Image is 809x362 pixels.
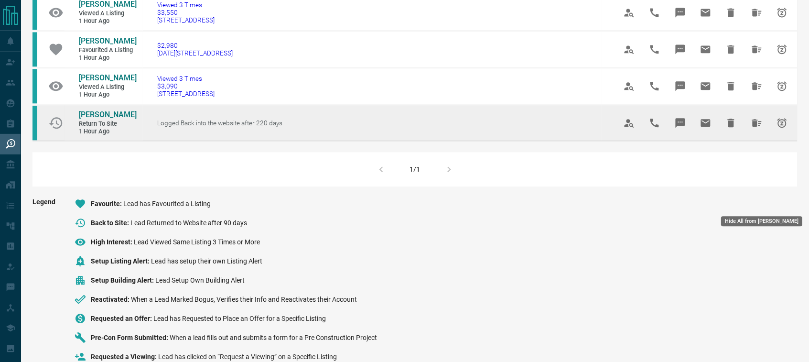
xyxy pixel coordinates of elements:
a: Viewed 3 Times$3,550[STREET_ADDRESS] [157,1,215,24]
span: Lead has clicked on “Request a Viewing” on a Specific Listing [158,353,337,361]
span: Snooze [771,75,794,98]
span: Lead Returned to Website after 90 days [130,219,247,227]
span: Requested a Viewing [91,353,158,361]
span: 1 hour ago [79,128,136,136]
span: Viewed 3 Times [157,1,215,9]
span: 1 hour ago [79,17,136,25]
span: Message [669,111,692,134]
span: When a Lead Marked Bogus, Verifies their Info and Reactivates their Account [131,296,357,303]
span: Logged Back into the website after 220 days [157,119,282,127]
span: Viewed a Listing [79,83,136,91]
span: [STREET_ADDRESS] [157,16,215,24]
span: [PERSON_NAME] [79,73,137,82]
span: Snooze [771,111,794,134]
span: View Profile [618,75,641,98]
span: Lead Viewed Same Listing 3 Times or More [134,238,260,246]
span: $3,550 [157,9,215,16]
span: Hide [720,38,743,61]
span: [DATE][STREET_ADDRESS] [157,49,233,57]
span: Setup Building Alert [91,276,155,284]
span: When a lead fills out and submits a form for a Pre Construction Project [170,334,377,341]
span: $2,980 [157,42,233,49]
span: Email [694,111,717,134]
span: Message [669,1,692,24]
span: Back to Site [91,219,130,227]
span: Message [669,75,692,98]
span: Setup Listing Alert [91,257,151,265]
span: Email [694,75,717,98]
span: Lead Setup Own Building Alert [155,276,245,284]
div: 1/1 [410,165,421,173]
span: Requested an Offer [91,315,153,322]
span: Hide All from Jennifer Ijeomah [745,75,768,98]
span: View Profile [618,1,641,24]
span: View Profile [618,111,641,134]
span: Snooze [771,1,794,24]
span: [STREET_ADDRESS] [157,90,215,98]
span: Call [643,75,666,98]
span: 1 hour ago [79,91,136,99]
span: Hide All from Jennifer Ijeomah [745,38,768,61]
span: Favourite [91,200,123,208]
div: Hide All from [PERSON_NAME] [722,216,803,226]
span: Lead has setup their own Listing Alert [151,257,262,265]
span: $3,090 [157,82,215,90]
div: condos.ca [32,106,37,140]
span: [PERSON_NAME] [79,110,137,119]
a: Viewed 3 Times$3,090[STREET_ADDRESS] [157,75,215,98]
span: Hide All from Crystal Zhang [745,111,768,134]
div: condos.ca [32,32,37,66]
span: Lead has Favourited a Listing [123,200,211,208]
span: Snooze [771,38,794,61]
span: [PERSON_NAME] [79,36,137,45]
a: [PERSON_NAME] [79,110,136,120]
span: Email [694,38,717,61]
div: condos.ca [32,69,37,103]
span: Lead has Requested to Place an Offer for a Specific Listing [153,315,326,322]
span: Call [643,1,666,24]
span: Pre-Con Form Submitted [91,334,170,341]
span: Email [694,1,717,24]
a: [PERSON_NAME] [79,73,136,83]
span: Call [643,38,666,61]
span: Hide All from Radhika Krishnan [745,1,768,24]
span: 1 hour ago [79,54,136,62]
span: Favourited a Listing [79,46,136,55]
span: Return to Site [79,120,136,128]
span: Message [669,38,692,61]
span: Hide [720,1,743,24]
span: Hide [720,111,743,134]
span: Call [643,111,666,134]
span: View Profile [618,38,641,61]
span: Viewed a Listing [79,10,136,18]
a: $2,980[DATE][STREET_ADDRESS] [157,42,233,57]
span: Viewed 3 Times [157,75,215,82]
span: Reactivated [91,296,131,303]
span: High Interest [91,238,134,246]
span: Hide [720,75,743,98]
a: [PERSON_NAME] [79,36,136,46]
